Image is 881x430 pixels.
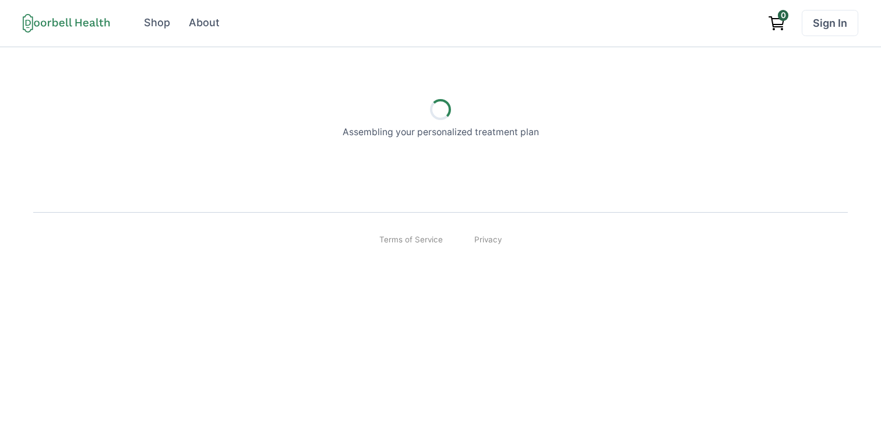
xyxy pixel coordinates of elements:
div: Shop [144,15,170,31]
a: Privacy [474,234,502,245]
a: About [181,10,227,36]
p: Assembling your personalized treatment plan [343,125,539,139]
div: About [189,15,220,31]
a: Sign In [802,10,858,36]
span: 0 [778,10,788,20]
a: Terms of Service [379,234,443,245]
a: Shop [136,10,178,36]
a: View cart [762,10,791,36]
